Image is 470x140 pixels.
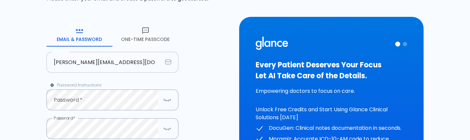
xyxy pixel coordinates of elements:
[54,115,75,121] label: Password
[47,52,162,73] input: your.email@example.com
[47,81,106,90] button: Password Instructions
[256,124,407,132] p: DocuGen: Clinical notes documentation in seconds.
[256,87,407,95] p: Empowering doctors to focus on care.
[57,82,102,88] span: Password Instructions
[47,23,112,47] button: Email & Password
[256,59,407,81] h3: Every Patient Deserves Your Focus Let AI Take Care of the Details.
[112,23,178,47] button: One-Time Passcode
[256,106,407,122] p: Unlock Free Credits and Start Using Glance Clinical Solutions [DATE]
